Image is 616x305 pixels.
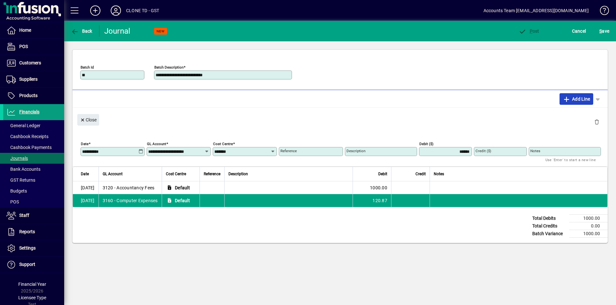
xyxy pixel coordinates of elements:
[18,295,46,300] span: Licensee Type
[81,142,89,146] mat-label: Date
[530,29,533,34] span: P
[353,181,391,194] td: 1000.00
[6,199,19,204] span: POS
[19,262,35,267] span: Support
[154,65,184,70] mat-label: Batch Description
[166,170,186,177] span: Cost Centre
[126,5,159,16] div: CLONE TD - GST
[73,194,98,207] td: [DATE]
[3,153,64,164] a: Journals
[228,170,248,177] span: Description
[80,115,97,125] span: Close
[104,26,132,36] div: Journal
[346,149,365,153] mat-label: Description
[85,5,106,16] button: Add
[529,230,569,238] td: Batch Variance
[6,134,48,139] span: Cashbook Receipts
[595,1,608,22] a: Knowledge Base
[147,142,166,146] mat-label: GL Account
[563,94,590,104] span: Add Line
[570,25,588,37] button: Cancel
[175,185,190,191] span: Default
[103,170,123,177] span: GL Account
[81,170,89,177] span: Date
[475,149,491,153] mat-label: Credit ($)
[6,167,40,172] span: Bank Accounts
[598,25,611,37] button: Save
[589,114,604,129] button: Delete
[378,170,387,177] span: Debit
[599,26,609,36] span: ave
[3,196,64,207] a: POS
[19,28,31,33] span: Home
[518,29,539,34] span: ost
[560,93,594,105] button: Add Line
[157,29,165,33] span: NEW
[415,170,426,177] span: Credit
[434,170,444,177] span: Notes
[545,156,596,163] mat-hint: Use 'Enter' to start a new line
[77,114,99,126] button: Close
[19,109,39,114] span: Financials
[19,229,35,234] span: Reports
[3,240,64,256] a: Settings
[18,282,46,287] span: Financial Year
[529,222,569,230] td: Total Credits
[6,188,27,194] span: Budgets
[71,29,92,34] span: Back
[76,117,101,122] app-page-header-button: Close
[6,177,35,183] span: GST Returns
[3,257,64,273] a: Support
[3,120,64,131] a: General Ledger
[19,77,38,82] span: Suppliers
[19,60,41,65] span: Customers
[3,39,64,55] a: POS
[204,170,220,177] span: Reference
[3,224,64,240] a: Reports
[3,164,64,175] a: Bank Accounts
[529,215,569,222] td: Total Debits
[103,185,155,191] span: 3120 - Accountancy Fees
[3,185,64,196] a: Budgets
[3,22,64,38] a: Home
[569,230,608,238] td: 1000.00
[106,5,126,16] button: Profile
[6,156,28,161] span: Journals
[69,25,94,37] button: Back
[517,25,541,37] button: Post
[599,29,602,34] span: S
[64,25,99,37] app-page-header-button: Back
[280,149,297,153] mat-label: Reference
[73,181,98,194] td: [DATE]
[19,213,29,218] span: Staff
[213,142,233,146] mat-label: Cost Centre
[3,88,64,104] a: Products
[19,93,38,98] span: Products
[81,65,94,70] mat-label: Batch Id
[3,55,64,71] a: Customers
[569,222,608,230] td: 0.00
[569,215,608,222] td: 1000.00
[6,123,40,128] span: General Ledger
[483,5,589,16] div: Accounts Team [EMAIL_ADDRESS][DOMAIN_NAME]
[3,208,64,224] a: Staff
[175,197,190,204] span: Default
[572,26,586,36] span: Cancel
[3,142,64,153] a: Cashbook Payments
[353,194,391,207] td: 120.87
[103,197,158,204] span: 3160 - Computer Expenses
[530,149,540,153] mat-label: Notes
[19,44,28,49] span: POS
[3,71,64,87] a: Suppliers
[3,175,64,185] a: GST Returns
[419,142,433,146] mat-label: Debit ($)
[589,119,604,125] app-page-header-button: Delete
[19,245,36,251] span: Settings
[3,131,64,142] a: Cashbook Receipts
[6,145,52,150] span: Cashbook Payments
